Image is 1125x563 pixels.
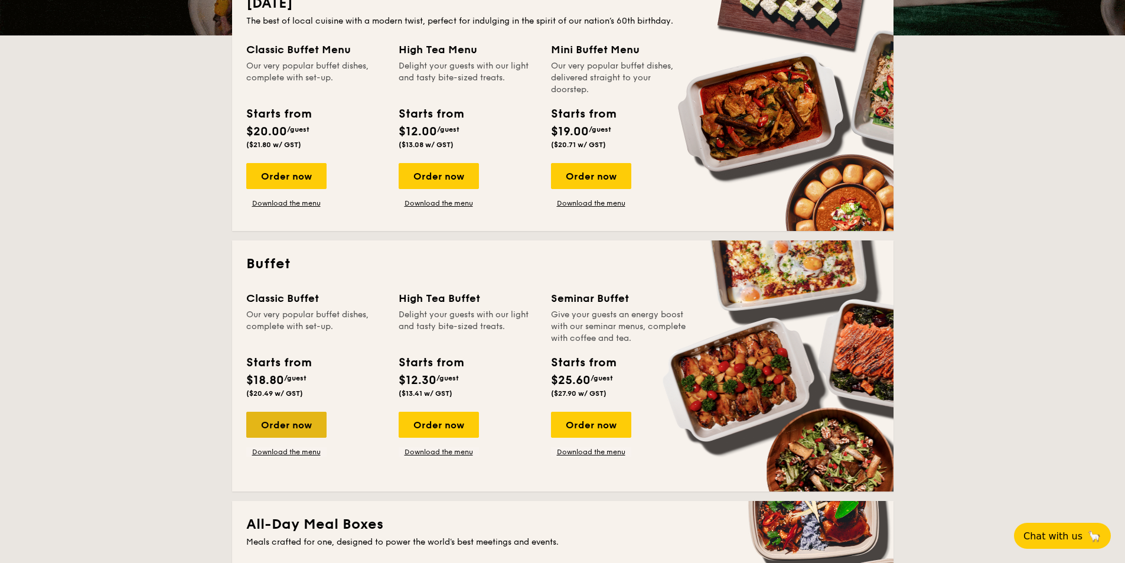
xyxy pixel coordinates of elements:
h2: Buffet [246,255,879,274]
div: The best of local cuisine with a modern twist, perfect for indulging in the spirit of our nation’... [246,15,879,27]
div: Mini Buffet Menu [551,41,689,58]
span: /guest [287,125,309,134]
div: Order now [399,163,479,189]
button: Chat with us🦙 [1014,523,1111,549]
div: Starts from [246,105,311,123]
span: ($21.80 w/ GST) [246,141,301,149]
span: ($20.49 w/ GST) [246,389,303,398]
a: Download the menu [399,198,479,208]
div: Order now [399,412,479,438]
div: High Tea Menu [399,41,537,58]
div: Starts from [551,354,615,372]
span: /guest [436,374,459,382]
div: High Tea Buffet [399,290,537,307]
a: Download the menu [551,198,631,208]
div: Our very popular buffet dishes, delivered straight to your doorstep. [551,60,689,96]
div: Seminar Buffet [551,290,689,307]
span: ($13.41 w/ GST) [399,389,452,398]
div: Order now [551,412,631,438]
a: Download the menu [246,447,327,457]
div: Our very popular buffet dishes, complete with set-up. [246,309,384,344]
div: Meals crafted for one, designed to power the world's best meetings and events. [246,536,879,548]
h2: All-Day Meal Boxes [246,515,879,534]
span: $20.00 [246,125,287,139]
span: 🦙 [1087,529,1101,543]
div: Delight your guests with our light and tasty bite-sized treats. [399,309,537,344]
div: Give your guests an energy boost with our seminar menus, complete with coffee and tea. [551,309,689,344]
div: Classic Buffet Menu [246,41,384,58]
a: Download the menu [246,198,327,208]
span: Chat with us [1023,531,1082,542]
a: Download the menu [551,447,631,457]
span: ($13.08 w/ GST) [399,141,454,149]
span: $19.00 [551,125,589,139]
span: /guest [284,374,306,382]
span: $12.00 [399,125,437,139]
div: Order now [246,163,327,189]
span: /guest [437,125,459,134]
div: Starts from [551,105,615,123]
span: ($27.90 w/ GST) [551,389,606,398]
a: Download the menu [399,447,479,457]
span: ($20.71 w/ GST) [551,141,606,149]
div: Starts from [399,105,463,123]
div: Our very popular buffet dishes, complete with set-up. [246,60,384,96]
div: Starts from [246,354,311,372]
div: Order now [246,412,327,438]
span: $25.60 [551,373,591,388]
div: Delight your guests with our light and tasty bite-sized treats. [399,60,537,96]
div: Order now [551,163,631,189]
div: Classic Buffet [246,290,384,307]
span: $18.80 [246,373,284,388]
span: $12.30 [399,373,436,388]
div: Starts from [399,354,463,372]
span: /guest [589,125,611,134]
span: /guest [591,374,613,382]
